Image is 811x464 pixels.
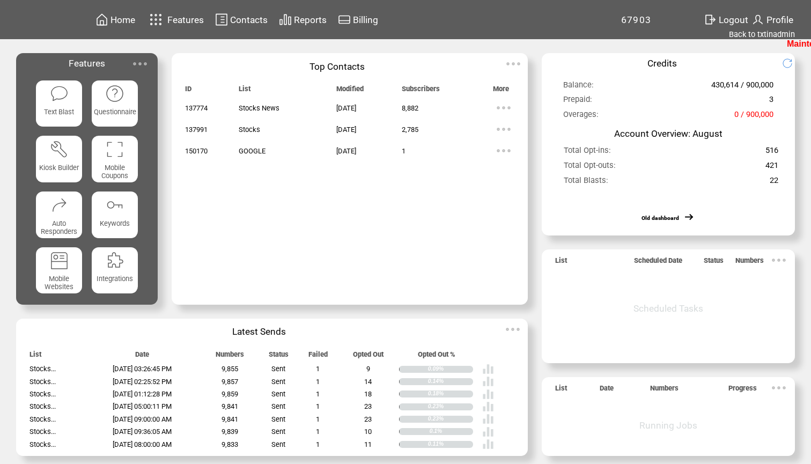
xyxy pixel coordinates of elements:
[430,428,473,435] div: 0.1%
[316,402,320,410] span: 1
[428,378,473,385] div: 0.14%
[105,84,124,103] img: questionnaire.svg
[94,108,136,116] span: Questionnaire
[185,104,208,112] span: 137774
[271,402,285,410] span: Sent
[232,326,286,337] span: Latest Sends
[634,256,682,269] span: Scheduled Date
[735,256,764,269] span: Numbers
[338,13,351,26] img: creidtcard.svg
[44,108,74,116] span: Text Blast
[366,365,370,373] span: 9
[271,378,285,386] span: Sent
[364,390,372,398] span: 18
[428,391,473,397] div: 0.18%
[271,365,285,373] span: Sent
[185,85,191,98] span: ID
[316,390,320,398] span: 1
[482,388,494,400] img: poll%20-%20white.svg
[782,58,801,69] img: refresh.png
[30,402,56,410] span: Stocks...
[428,366,473,373] div: 0.09%
[493,140,514,161] img: ellypsis.svg
[222,415,238,423] span: 9,841
[719,14,748,25] span: Logout
[647,58,677,69] span: Credits
[336,104,356,112] span: [DATE]
[110,14,135,25] span: Home
[751,13,764,26] img: profile.svg
[230,14,268,25] span: Contacts
[316,428,320,436] span: 1
[353,350,384,363] span: Opted Out
[564,145,611,160] span: Total Opt-ins:
[336,147,356,155] span: [DATE]
[402,147,405,155] span: 1
[113,440,172,448] span: [DATE] 08:00:00 AM
[308,350,328,363] span: Failed
[316,378,320,386] span: 1
[650,384,679,397] span: Numbers
[146,11,165,28] img: features.svg
[36,247,83,294] a: Mobile Websites
[30,415,56,423] span: Stocks...
[271,440,285,448] span: Sent
[482,438,494,450] img: poll%20-%20white.svg
[101,164,128,180] span: Mobile Coupons
[364,415,372,423] span: 23
[271,415,285,423] span: Sent
[428,441,473,448] div: 0.11%
[750,11,795,28] a: Profile
[239,147,266,155] span: GOOGLE
[105,195,124,214] img: keywords.svg
[364,428,372,436] span: 10
[145,9,205,30] a: Features
[493,97,514,119] img: ellypsis.svg
[336,126,356,134] span: [DATE]
[269,350,289,363] span: Status
[135,350,149,363] span: Date
[167,14,204,25] span: Features
[728,384,757,397] span: Progress
[766,14,793,25] span: Profile
[633,303,703,314] span: Scheduled Tasks
[564,160,616,175] span: Total Opt-outs:
[94,11,137,28] a: Home
[402,85,440,98] span: Subscribers
[50,140,69,159] img: tool%201.svg
[222,378,238,386] span: 9,857
[105,251,124,270] img: integrations.svg
[113,378,172,386] span: [DATE] 02:25:52 PM
[129,53,151,75] img: ellypsis.svg
[113,365,172,373] span: [DATE] 03:26:45 PM
[41,219,77,235] span: Auto Responders
[309,61,365,72] span: Top Contacts
[92,247,138,294] a: Integrations
[239,126,260,134] span: Stocks
[45,275,73,291] span: Mobile Websites
[30,440,56,448] span: Stocks...
[364,402,372,410] span: 23
[95,13,108,26] img: home.svg
[364,440,372,448] span: 11
[277,11,328,28] a: Reports
[50,251,69,270] img: mobile-websites.svg
[563,109,599,124] span: Overages:
[105,140,124,159] img: coupons.svg
[30,365,56,373] span: Stocks...
[493,85,509,98] span: More
[614,128,722,139] span: Account Overview: August
[729,30,795,39] a: Back to txtinadmin
[734,109,773,124] span: 0 / 900,000
[92,136,138,182] a: Mobile Coupons
[555,256,567,269] span: List
[364,378,372,386] span: 14
[50,84,69,103] img: text-blast.svg
[50,195,69,214] img: auto-responders.svg
[239,85,250,98] span: List
[69,58,105,69] span: Features
[113,428,172,436] span: [DATE] 09:36:05 AM
[113,390,172,398] span: [DATE] 01:12:28 PM
[642,215,679,222] a: Old dashboard
[92,192,138,238] a: Keywords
